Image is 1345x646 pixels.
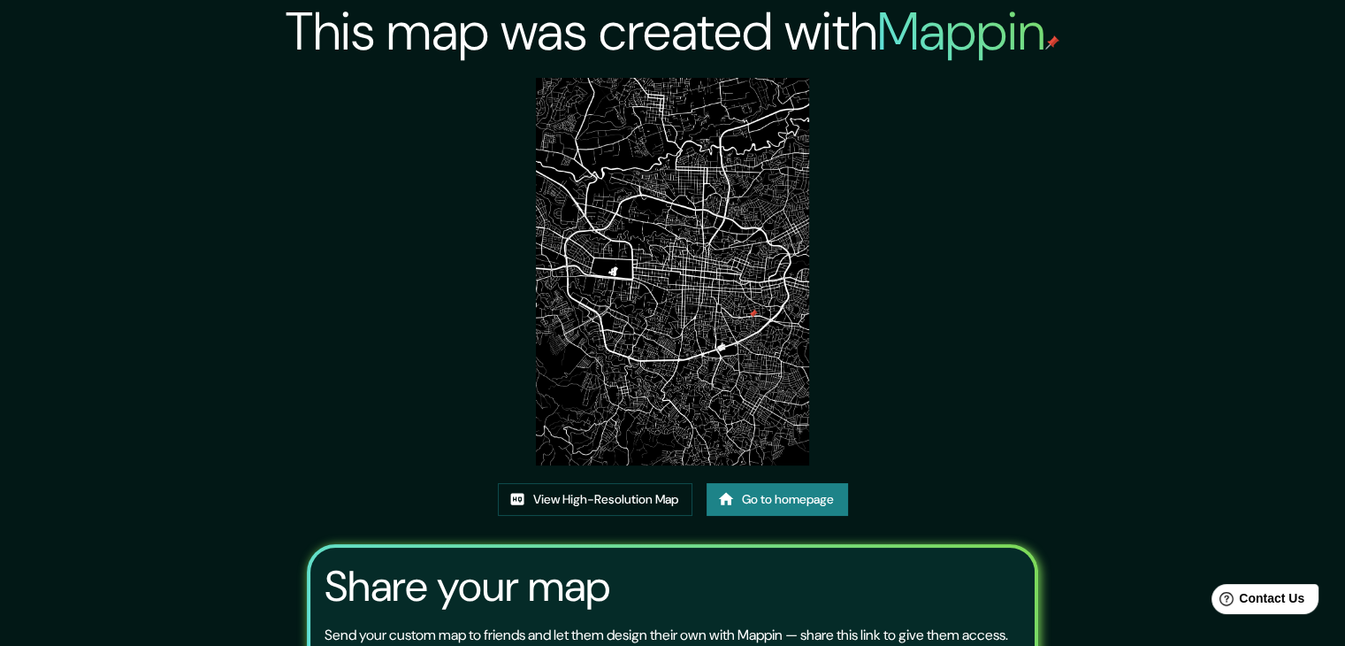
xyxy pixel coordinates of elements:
[325,625,1008,646] p: Send your custom map to friends and let them design their own with Mappin — share this link to gi...
[498,483,692,516] a: View High-Resolution Map
[325,562,610,611] h3: Share your map
[536,78,810,465] img: created-map
[1045,35,1059,50] img: mappin-pin
[707,483,848,516] a: Go to homepage
[1188,577,1326,627] iframe: Help widget launcher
